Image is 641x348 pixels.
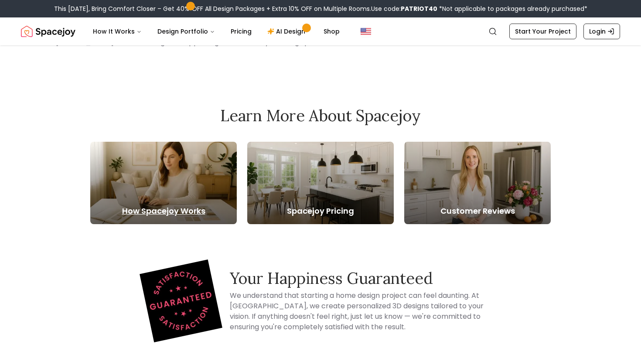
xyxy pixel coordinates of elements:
img: Spacejoy Logo [21,23,75,40]
a: Pricing [224,23,259,40]
nav: Main [86,23,347,40]
a: Customer Reviews [404,142,551,224]
img: Spacejoy logo representing our Happiness Guaranteed promise [140,259,222,342]
b: PATRIOT40 [401,4,437,13]
div: This [DATE], Bring Comfort Closer – Get 40% OFF All Design Packages + Extra 10% OFF on Multiple R... [54,4,587,13]
h5: Customer Reviews [404,205,551,217]
img: United States [361,26,371,37]
a: AI Design [260,23,315,40]
span: Use code: [371,4,437,13]
h5: How Spacejoy Works [90,205,237,217]
h4: We understand that starting a home design project can feel daunting. At [GEOGRAPHIC_DATA], we cre... [230,290,495,332]
span: *Not applicable to packages already purchased* [437,4,587,13]
a: How Spacejoy Works [90,142,237,224]
h3: Your Happiness Guaranteed [230,270,495,287]
nav: Global [21,17,620,45]
h5: Spacejoy Pricing [247,205,394,217]
button: Design Portfolio [150,23,222,40]
div: Happiness Guarantee Information [125,266,516,336]
h2: Learn More About Spacejoy [90,107,551,124]
button: How It Works [86,23,149,40]
a: Shop [317,23,347,40]
a: Spacejoy [21,23,75,40]
a: Start Your Project [509,24,576,39]
a: Login [583,24,620,39]
a: Spacejoy Pricing [247,142,394,224]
